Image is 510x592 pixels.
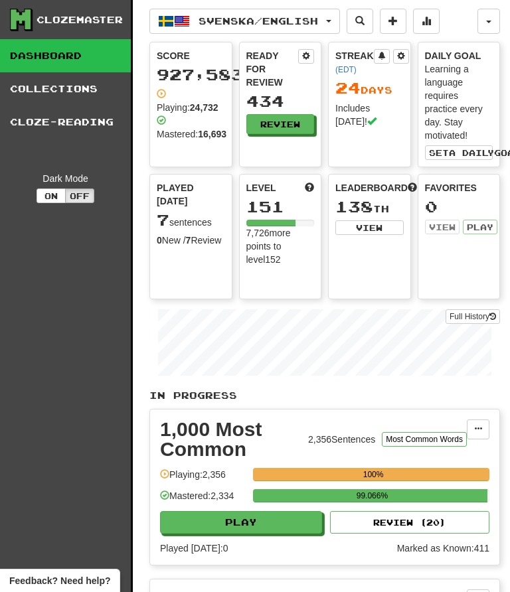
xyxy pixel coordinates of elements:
[190,102,218,113] strong: 24,732
[157,114,226,141] div: Mastered:
[425,145,493,160] button: Seta dailygoal
[9,574,110,587] span: Open feedback widget
[157,49,225,62] div: Score
[157,181,225,208] span: Played [DATE]
[257,468,489,481] div: 100%
[413,9,440,34] button: More stats
[397,542,489,555] div: Marked as Known: 411
[425,49,493,62] div: Daily Goal
[408,181,417,194] span: This week in points, UTC
[425,220,460,234] button: View
[425,181,493,194] div: Favorites
[157,235,162,246] strong: 0
[246,114,315,134] button: Review
[335,80,404,97] div: Day s
[157,66,225,83] div: 927,583
[246,49,299,89] div: Ready for Review
[157,88,218,114] div: Playing:
[308,433,375,446] div: 2,356 Sentences
[199,15,318,27] span: Svenska / English
[463,220,497,234] button: Play
[157,210,169,229] span: 7
[246,93,315,110] div: 434
[37,188,66,203] button: On
[382,432,467,447] button: Most Common Words
[160,543,228,554] span: Played [DATE]: 0
[246,181,276,194] span: Level
[425,62,493,142] div: Learning a language requires practice every day. Stay motivated!
[335,65,357,74] a: (EDT)
[246,226,315,266] div: 7,726 more points to level 152
[330,511,489,534] button: Review (20)
[157,212,225,229] div: sentences
[449,148,494,157] span: a daily
[305,181,314,194] span: Score more points to level up
[160,468,246,490] div: Playing: 2,356
[149,389,500,402] p: In Progress
[335,198,404,216] div: th
[37,13,123,27] div: Clozemaster
[380,9,406,34] button: Add sentence to collection
[65,188,94,203] button: Off
[335,197,373,216] span: 138
[186,235,191,246] strong: 7
[160,419,301,459] div: 1,000 Most Common
[335,49,374,76] div: Streak
[335,102,404,128] div: Includes [DATE]!
[160,489,246,511] div: Mastered: 2,334
[347,9,373,34] button: Search sentences
[257,489,487,502] div: 99.066%
[160,511,322,534] button: Play
[149,9,340,34] button: Svenska/English
[157,234,225,247] div: New / Review
[446,309,500,324] a: Full History
[335,78,361,97] span: 24
[335,220,404,235] button: View
[10,172,121,185] div: Dark Mode
[198,129,226,139] strong: 16,693
[246,198,315,215] div: 151
[335,181,408,194] span: Leaderboard
[425,198,493,215] div: 0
